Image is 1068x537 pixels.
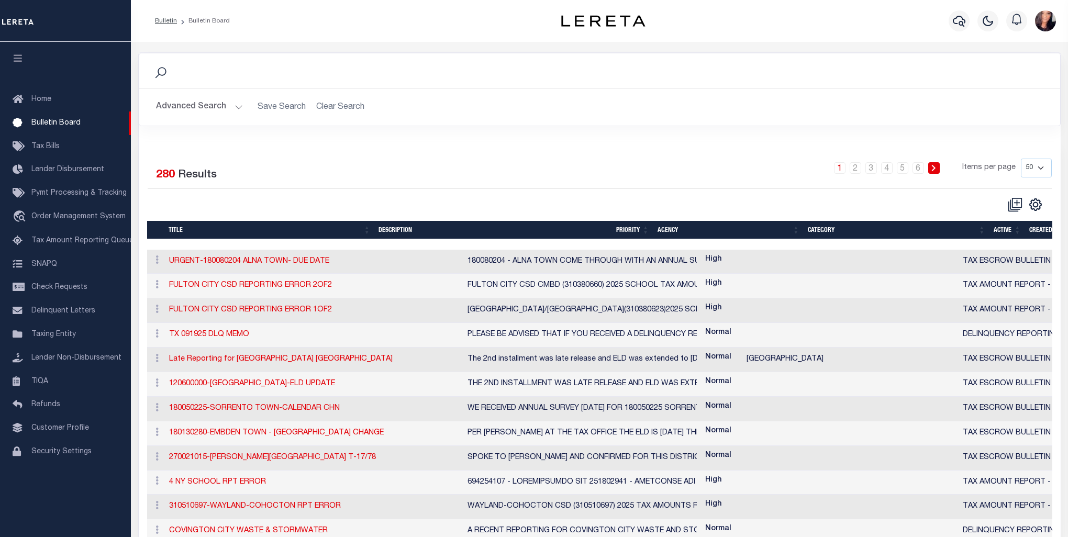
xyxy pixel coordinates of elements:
[468,525,697,537] div: A RECENT REPORTING FOR COVINGTON CITY WASTE AND STORMWATER REPORTED ON [DATE] UNDER TDQKY340 INCO...
[31,448,92,455] span: Security Settings
[705,254,722,265] label: High
[31,237,133,244] span: Tax Amount Reporting Queue
[468,378,697,390] div: THE 2ND INSTALLMENT WAS LATE RELEASE AND ELD WAS EXTENDED TO [DATE]. THE AGENCY IS REQUIRING 3RD ...
[705,523,731,535] label: Normal
[169,478,266,486] a: 4 NY SCHOOL RPT ERROR
[177,16,230,26] li: Bulletin Board
[705,327,731,339] label: Normal
[468,354,697,365] div: The 2nd installment was late release and ELD was extended to [DATE]. The agency is requiring 3rd ...
[156,97,243,117] button: Advanced Search
[561,15,645,27] img: logo-dark.svg
[169,258,329,265] a: URGENT-180080204 ALNA TOWN- DUE DATE
[468,452,697,464] div: SPOKE TO [PERSON_NAME] AND CONFIRMED FOR THIS DISTRICT THEY WILL BE NO BILLS ASSESSED GOING FORWA...
[31,284,87,291] span: Check Requests
[913,162,924,174] a: 6
[31,401,60,408] span: Refunds
[705,426,731,437] label: Normal
[705,475,722,486] label: High
[374,221,611,239] th: description
[169,331,249,338] a: TX 091925 DLQ MEMO
[612,221,653,239] th: Priority: activate to sort column ascending
[31,96,51,103] span: Home
[169,306,332,314] a: FULTON CITY CSD REPORTING ERROR 1OF2
[169,454,376,461] a: 270021015-[PERSON_NAME][GEOGRAPHIC_DATA] T-17/78
[742,348,959,372] td: [GEOGRAPHIC_DATA]
[804,221,989,239] th: Category: activate to sort column ascending
[31,189,127,197] span: Pymt Processing & Tracking
[31,166,104,173] span: Lender Disbursement
[13,210,29,224] i: travel_explore
[705,499,722,510] label: High
[31,307,95,315] span: Delinquent Letters
[468,403,697,415] div: WE RECEIVED ANNUAL SURVEY [DATE] FOR 180050225 SORRENTO TOWN. SURVEY INDICATES THAT FOR TAX YEAR ...
[31,331,76,338] span: Taxing Entity
[653,221,804,239] th: Agency: activate to sort column ascending
[31,213,126,220] span: Order Management System
[705,376,731,388] label: Normal
[31,143,60,150] span: Tax Bills
[468,305,697,316] div: [GEOGRAPHIC_DATA]/[GEOGRAPHIC_DATA](310380623)2025 SCHOOL TAX AMOUNTS REPORTED [DATE] VIA JOB NY2...
[705,401,731,412] label: Normal
[865,162,877,174] a: 3
[850,162,861,174] a: 2
[31,424,89,432] span: Customer Profile
[989,221,1025,239] th: Active: activate to sort column ascending
[468,428,697,439] div: PER [PERSON_NAME] AT THE TAX OFFICE THE ELD IS [DATE] THIS YEAR. THE DUE DATE FLUCTUATES EVERY YE...
[705,278,722,289] label: High
[31,354,121,362] span: Lender Non-Disbursement
[169,502,341,510] a: 310510697-WAYLAND-COHOCTON RPT ERROR
[834,162,845,174] a: 1
[705,450,731,462] label: Normal
[169,380,335,387] a: 120600000-[GEOGRAPHIC_DATA]-ELD UPDATE
[169,405,340,412] a: 180050225-SORRENTO TOWN-CALENDAR CHN
[31,260,57,267] span: SNAPQ
[881,162,893,174] a: 4
[31,377,48,385] span: TIQA
[31,119,81,127] span: Bulletin Board
[178,167,217,184] label: Results
[156,170,175,181] span: 280
[468,477,697,488] div: 694254107 - LOREMIPSUMDO SIT 251802941 - AMETCONSE ADI 844631941 - ELITSEDDO EIU 842452056 - TEMP...
[169,429,384,437] a: 180130280-EMBDEN TOWN - [GEOGRAPHIC_DATA] CHANGE
[169,355,393,363] a: Late Reporting for [GEOGRAPHIC_DATA] [GEOGRAPHIC_DATA]
[897,162,908,174] a: 5
[468,329,697,341] div: PLEASE BE ADVISED THAT IF YOU RECEIVED A DELINQUENCY REPORT FOR THE STATE OF [US_STATE] DATED [DA...
[705,352,731,363] label: Normal
[155,18,177,24] a: Bulletin
[468,280,697,292] div: FULTON CITY CSD CMBD (310380660) 2025 SCHOOL TAX AMOUNTS REPORTED [DATE] - [DATE] VIA JOBS NY2514...
[468,256,697,267] div: 180080204 - ALNA TOWN COME THROUGH WITH AN ANNUAL SURVEY. SURVEY STATES THE DUE DATE IS LISTED AS...
[962,162,1016,174] span: Items per page
[169,282,332,289] a: FULTON CITY CSD REPORTING ERROR 2OF2
[164,221,374,239] th: Title: activate to sort column ascending
[468,501,697,512] div: WAYLAND-COHOCTON CSD (310510697) 2025 TAX AMOUNTS REPORTED [DATE] VI NY251453.WE REGRET AMOUNTS R...
[705,303,722,314] label: High
[169,527,328,534] a: COVINGTON CITY WASTE & STORMWATER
